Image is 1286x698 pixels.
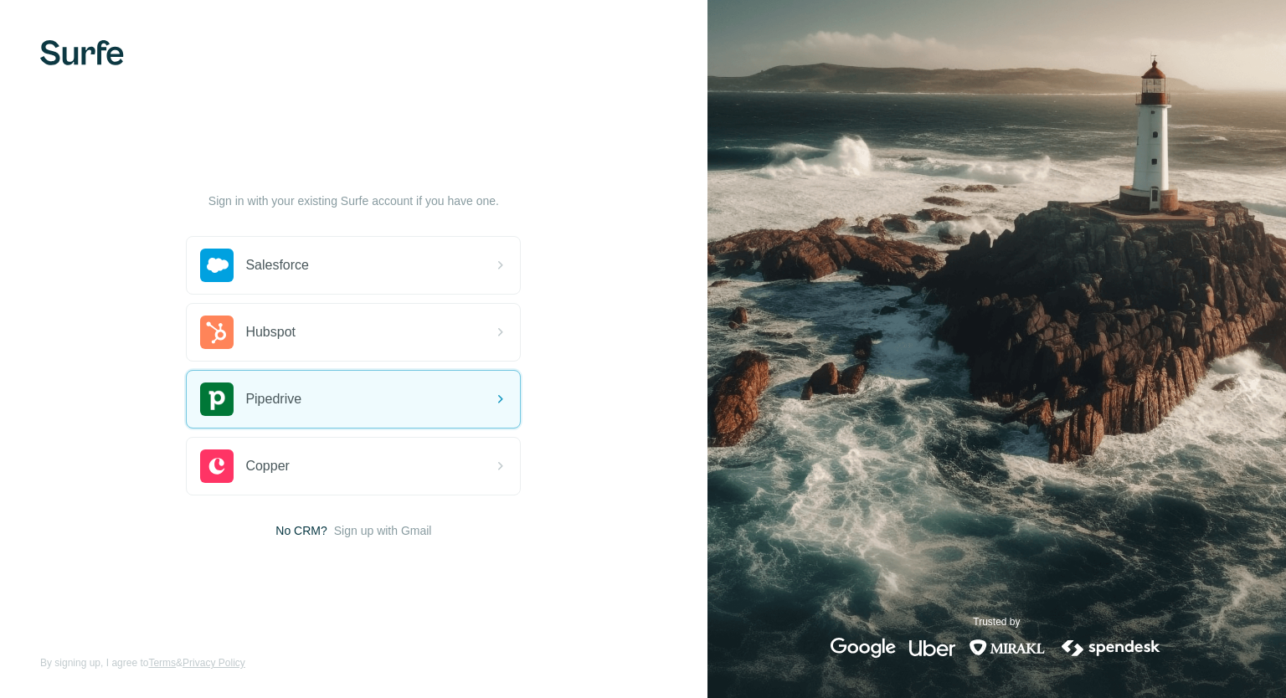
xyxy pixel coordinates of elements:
[909,638,955,658] img: uber's logo
[334,522,432,539] button: Sign up with Gmail
[200,249,234,282] img: salesforce's logo
[1059,638,1163,658] img: spendesk's logo
[148,657,176,669] a: Terms
[200,382,234,416] img: pipedrive's logo
[40,40,124,65] img: Surfe's logo
[973,614,1020,629] p: Trusted by
[245,456,289,476] span: Copper
[245,255,309,275] span: Salesforce
[245,322,296,342] span: Hubspot
[969,638,1046,658] img: mirakl's logo
[245,389,301,409] span: Pipedrive
[831,638,896,658] img: google's logo
[200,449,234,483] img: copper's logo
[40,655,245,670] span: By signing up, I agree to &
[208,192,499,209] p: Sign in with your existing Surfe account if you have one.
[186,159,521,186] h1: Let’s get started!
[275,522,327,539] span: No CRM?
[200,316,234,349] img: hubspot's logo
[183,657,245,669] a: Privacy Policy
